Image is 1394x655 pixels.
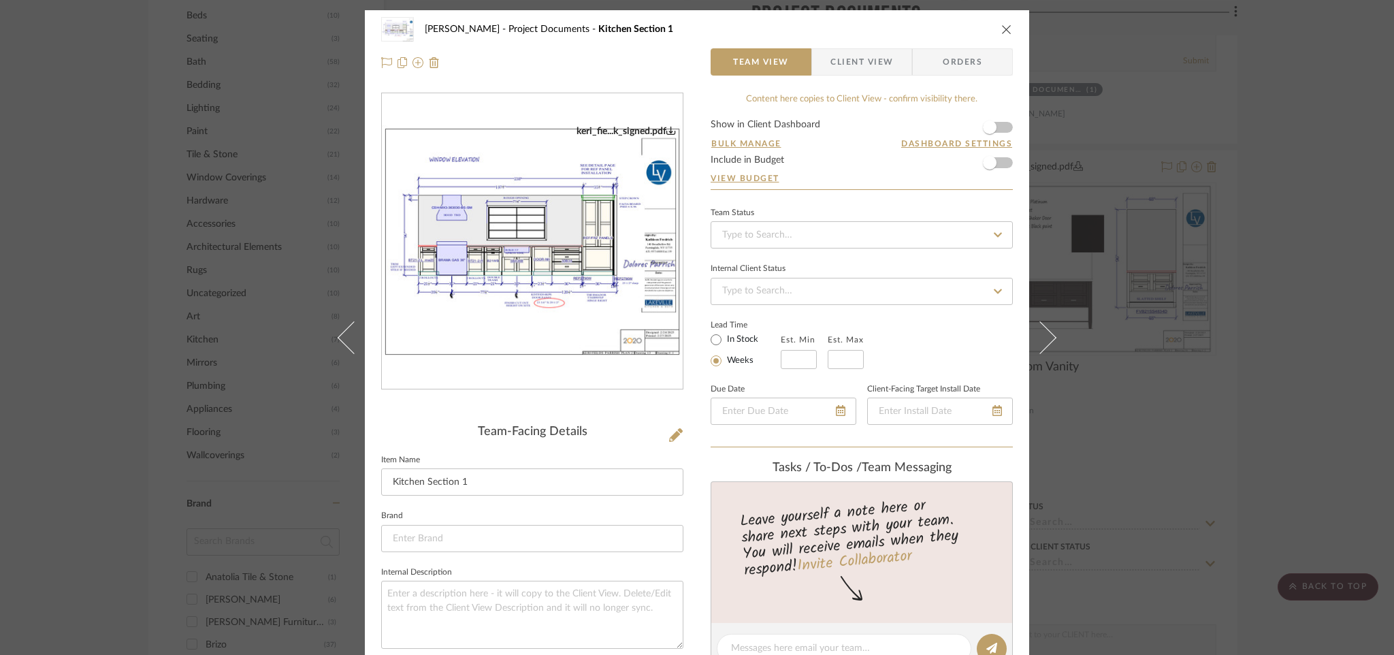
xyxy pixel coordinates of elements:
input: Enter Item Name [381,468,683,496]
div: 0 [382,125,683,358]
div: Internal Client Status [711,266,785,272]
span: Tasks / To-Dos / [773,462,862,474]
label: Est. Min [781,335,815,345]
div: Leave yourself a note here or share next steps with your team. You will receive emails when they ... [709,491,1015,582]
label: Brand [381,513,403,520]
input: Enter Install Date [867,398,1013,425]
div: keri_fie...k_signed.pdf [577,125,676,138]
img: ef429667-2262-41f3-abee-407c8dcac653_48x40.jpg [381,16,414,43]
input: Enter Due Date [711,398,856,425]
mat-radio-group: Select item type [711,331,781,369]
div: Content here copies to Client View - confirm visibility there. [711,93,1013,106]
label: Client-Facing Target Install Date [867,386,980,393]
span: Team View [733,48,789,76]
span: Orders [928,48,997,76]
span: Client View [830,48,893,76]
button: Dashboard Settings [901,138,1013,150]
a: View Budget [711,173,1013,184]
div: team Messaging [711,461,1013,476]
input: Enter Brand [381,525,683,552]
label: Lead Time [711,319,781,331]
div: Team-Facing Details [381,425,683,440]
span: Project Documents [508,25,598,34]
span: Kitchen Section 1 [598,25,673,34]
button: Bulk Manage [711,138,782,150]
label: Weeks [724,355,753,367]
a: Invite Collaborator [796,545,913,579]
button: close [1001,23,1013,35]
label: In Stock [724,334,758,346]
img: Remove from project [429,57,440,68]
label: Due Date [711,386,745,393]
input: Type to Search… [711,278,1013,305]
div: Team Status [711,210,754,217]
input: Type to Search… [711,221,1013,249]
label: Item Name [381,457,420,464]
label: Internal Description [381,569,452,576]
span: [PERSON_NAME] [425,25,508,34]
img: ef429667-2262-41f3-abee-407c8dcac653_436x436.jpg [382,125,683,358]
label: Est. Max [828,335,864,345]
